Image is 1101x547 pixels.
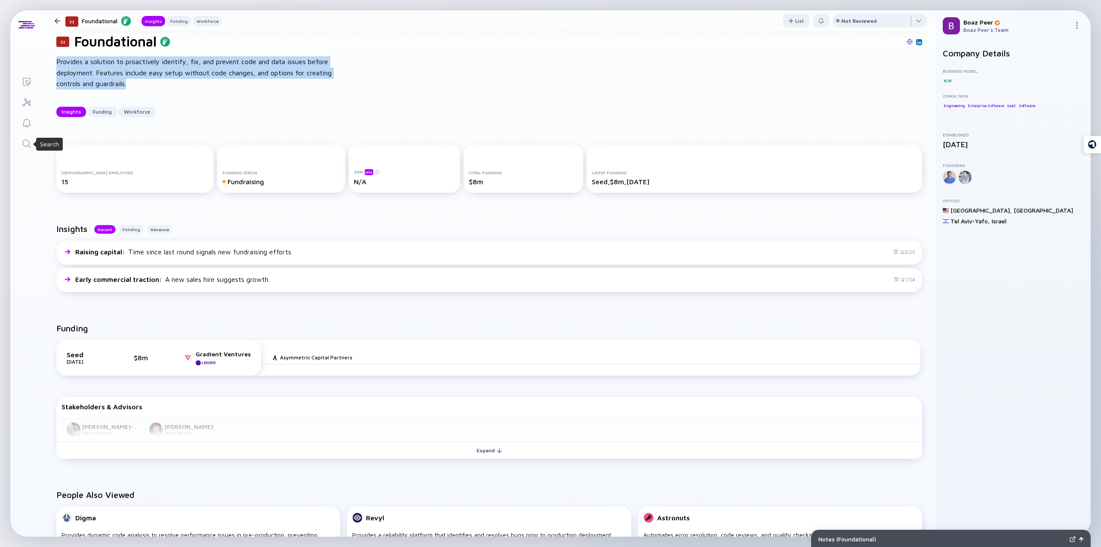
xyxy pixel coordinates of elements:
img: Israel Flag [943,218,949,224]
div: Expand [471,444,507,457]
div: Boaz Peer [963,19,1070,26]
button: Revenue [147,225,172,234]
div: Asymmetric Capital Partners [280,354,352,361]
div: Foundational [82,15,131,26]
button: Insights [141,16,165,26]
div: Insights [56,105,86,118]
div: [DATE] [943,140,1084,149]
div: Israel [992,217,1006,225]
div: Stakeholders & Advisors [62,403,917,411]
a: Reminders [10,112,43,133]
button: List [783,14,809,28]
button: Recent [94,225,116,234]
div: [DEMOGRAPHIC_DATA] Employees [62,170,209,175]
a: Lists [10,71,43,91]
button: Workforce [193,16,222,26]
button: Workforce [119,107,156,117]
div: Workforce [193,17,222,25]
div: B2B [943,76,952,85]
div: [GEOGRAPHIC_DATA] , [950,207,1012,214]
div: beta [365,169,373,175]
div: Funding Status [222,170,340,175]
a: Asymmetric Capital Partners [271,354,352,361]
a: Search [10,133,43,153]
div: A new sales hire suggests growth. [75,275,270,283]
div: Software [1018,101,1036,110]
span: Raising capital : [75,248,126,256]
div: Q3/25 [893,249,915,255]
div: Latest Funding [592,170,917,175]
div: Workforce [119,105,156,118]
div: N/A [354,178,455,185]
a: Investor Map [10,91,43,112]
div: Digma [75,514,96,522]
div: Tel Aviv-Yafo , [950,217,990,225]
div: SaaS [1006,101,1017,110]
div: Search [40,140,59,148]
div: Founders [943,163,1084,168]
div: Established [943,132,1084,137]
h2: People Also Viewed [56,490,922,500]
div: Gradient Ventures [196,350,251,358]
img: Foundational Website [907,39,913,45]
div: $8m [469,178,578,185]
button: Funding [119,225,144,234]
div: Boaz Peer's Team [963,27,1070,33]
div: Q1/24 [894,276,915,283]
div: Fundraising [222,178,340,185]
div: Funding [167,17,191,25]
div: Funding [88,105,117,118]
div: Notes ( Foundational ) [818,535,1066,543]
div: Seed [67,351,110,358]
img: Boaz Profile Picture [943,17,960,34]
h1: Foundational [74,33,157,49]
span: Early commercial traction : [75,275,163,283]
button: Funding [88,107,117,117]
div: 22 [65,16,78,27]
div: [DATE] [67,358,110,365]
a: Gradient VenturesLeader [184,350,251,365]
button: Expand [56,442,922,459]
img: Expand Notes [1070,536,1076,542]
div: Business Model [943,68,1084,74]
div: Time since last round signals new fundraising efforts. [75,248,292,256]
div: Offices [943,198,1084,203]
div: 22 [56,37,69,47]
h2: Funding [56,323,88,333]
div: 15 [62,178,209,185]
div: Provides a solution to proactively identify, fix, and prevent code and data issues before deploym... [56,56,332,90]
img: Menu [1073,22,1080,29]
img: United States Flag [943,207,949,213]
div: Revyl [366,514,384,522]
div: Not Reviewed [841,18,877,24]
h2: Company Details [943,48,1084,58]
div: Seed, $8m, [DATE] [592,178,917,185]
button: Insights [56,107,86,117]
div: Other Tags [943,93,1084,99]
div: Total Funding [469,170,578,175]
div: $8m [134,354,160,362]
div: Astronuts [657,514,690,522]
h2: Insights [56,224,87,234]
div: [GEOGRAPHIC_DATA] [1014,207,1073,214]
div: Leader [202,360,215,365]
div: Insights [141,17,165,25]
img: Foundational Linkedin Page [917,40,921,44]
div: Engineering [943,101,966,110]
button: Funding [167,16,191,26]
div: Enterprise Software [967,101,1005,110]
div: ARR [354,169,455,175]
img: Open Notes [1079,537,1083,541]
